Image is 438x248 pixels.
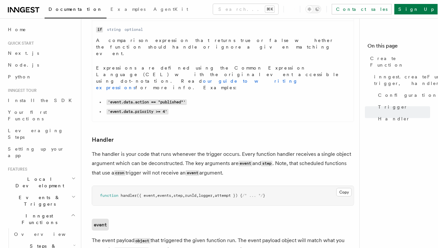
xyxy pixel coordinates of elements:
[92,150,354,178] p: The handler is your code that runs whenever the trigger occurs. Every function handler receives a...
[107,99,187,105] code: 'event.data.action == "published"'
[378,92,438,98] span: Configuration
[173,193,183,198] span: step
[5,213,71,226] span: Inngest Functions
[336,188,352,196] button: Copy
[378,104,408,110] span: Trigger
[213,4,278,14] button: Search...⌘K
[107,2,149,18] a: Examples
[5,176,71,189] span: Local Development
[5,94,77,106] a: Install the SDK
[155,193,157,198] span: ,
[371,71,430,89] a: inngest.createFunction(configuration, trigger, handler): InngestFunction
[5,210,77,228] button: Inngest Functions
[5,71,77,83] a: Python
[5,192,77,210] button: Events & Triggers
[8,110,47,121] span: Your first Functions
[5,47,77,59] a: Next.js
[368,42,430,52] h4: On this page
[5,125,77,143] a: Leveraging Steps
[153,7,188,12] span: AgentKit
[375,113,430,125] a: Handler
[96,65,340,91] p: Expressions are defined using the Common Expression Language (CEL) with the original event access...
[49,7,103,12] span: Documentation
[368,52,430,71] a: Create Function
[5,88,37,93] span: Inngest tour
[107,27,121,32] dd: string
[14,232,82,237] span: Overview
[107,109,169,114] code: 'event.data.priority >= 4'
[5,106,77,125] a: Your first Functions
[196,193,199,198] span: ,
[96,78,298,90] a: our guide to writing expressions
[185,193,196,198] span: runId
[378,115,410,122] span: Handler
[8,62,39,68] span: Node.js
[5,59,77,71] a: Node.js
[394,4,438,14] a: Sign Up
[171,193,173,198] span: ,
[5,41,34,46] span: Quick start
[263,193,265,198] span: }
[212,193,215,198] span: ,
[183,193,185,198] span: ,
[8,51,39,56] span: Next.js
[134,238,150,244] code: object
[110,7,146,12] span: Examples
[199,193,212,198] span: logger
[96,37,340,57] p: A comparison expression that returns true or false whether the function should handle or ignore a...
[215,193,242,198] span: attempt }) {
[332,4,392,14] a: Contact sales
[157,193,171,198] span: events
[8,146,64,158] span: Setting up your app
[8,74,32,79] span: Python
[149,2,192,18] a: AgentKit
[5,173,77,192] button: Local Development
[265,6,274,12] kbd: ⌘K
[11,228,77,240] a: Overview
[8,26,26,33] span: Home
[100,193,118,198] span: function
[8,128,63,140] span: Leveraging Steps
[375,101,430,113] a: Trigger
[137,193,155,198] span: ({ event
[92,219,109,231] a: event
[121,193,137,198] span: handler
[370,55,430,68] span: Create Function
[96,27,103,32] code: if
[306,5,321,13] button: Toggle dark mode
[375,89,430,101] a: Configuration
[186,170,199,176] code: event
[114,170,126,176] code: cron
[8,98,76,103] span: Install the SDK
[125,27,143,32] dd: optional
[261,161,272,166] code: step
[239,161,252,166] code: event
[5,167,27,172] span: Features
[5,194,71,207] span: Events & Triggers
[45,2,107,18] a: Documentation
[5,24,77,35] a: Home
[5,143,77,161] a: Setting up your app
[92,135,114,144] a: Handler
